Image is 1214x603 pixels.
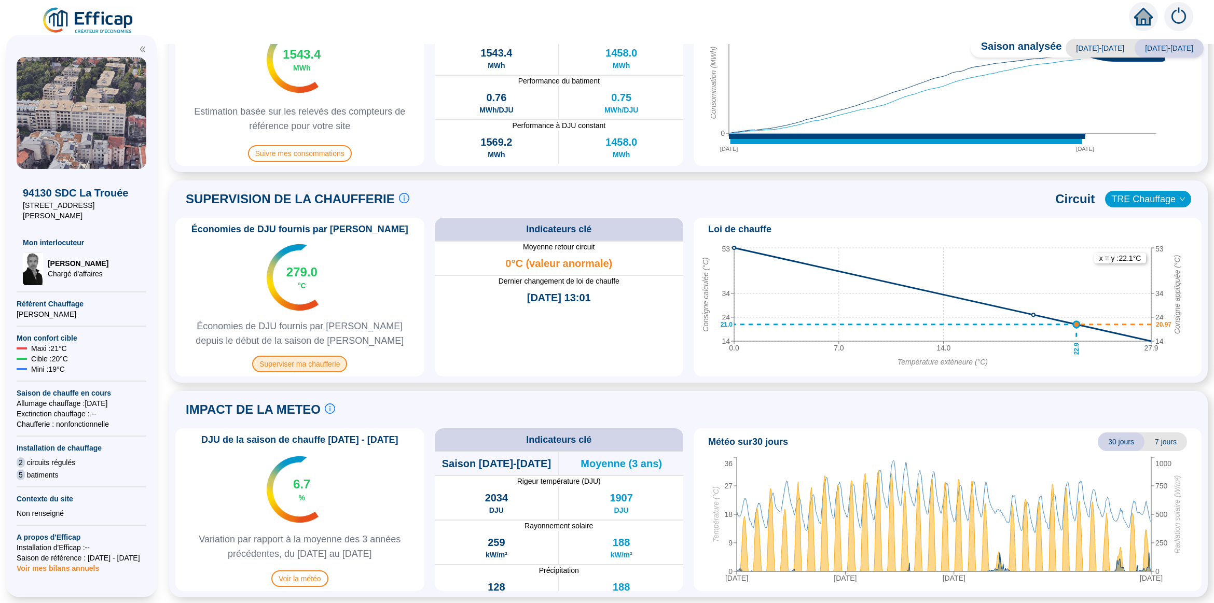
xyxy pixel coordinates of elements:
[613,535,630,550] span: 188
[613,580,630,594] span: 188
[435,521,684,531] span: Rayonnement solaire
[721,321,733,328] text: 21.0
[31,354,68,364] span: Cible : 20 °C
[488,580,505,594] span: 128
[1066,39,1135,58] span: [DATE]-[DATE]
[27,470,59,480] span: batiments
[1099,254,1141,262] text: x = y : 22.1 °C
[180,319,420,348] span: Économies de DJU fournis par [PERSON_NAME] depuis le début de la saison de [PERSON_NAME]
[435,242,684,252] span: Moyenne retour circuit
[17,419,146,429] span: Chaufferie : non fonctionnelle
[613,60,630,71] span: MWh
[283,46,321,63] span: 1543.4
[186,191,395,207] span: SUPERVISION DE LA CHAUFFERIE
[435,120,684,131] span: Performance à DJU constant
[712,486,720,542] tspan: Température (°C)
[293,63,310,73] span: MWh
[442,456,551,471] span: Saison [DATE]-[DATE]
[17,398,146,409] span: Allumage chauffage : [DATE]
[488,149,505,160] span: MWh
[1155,245,1164,253] tspan: 53
[1098,432,1144,451] span: 30 jours
[722,337,730,345] tspan: 14
[720,146,738,152] tspan: [DATE]
[721,129,725,137] tspan: 0
[527,290,591,305] span: [DATE] 13:01
[1111,191,1185,207] span: TRE Chauffage
[17,558,99,572] span: Voir mes bilans annuels
[724,510,733,518] tspan: 18
[488,60,505,71] span: MWh
[31,343,67,354] span: Maxi : 21 °C
[195,432,404,447] span: DJU de la saison de chauffe [DATE] - [DATE]
[298,281,306,291] span: °C
[526,432,591,447] span: Indicateurs clé
[479,105,513,115] span: MWh/DJU
[27,457,75,468] span: circuits régulés
[1144,432,1187,451] span: 7 jours
[605,135,637,149] span: 1458.0
[1076,146,1094,152] tspan: [DATE]
[1134,7,1153,26] span: home
[1073,343,1080,355] text: 22.9
[1173,255,1181,334] tspan: Consigne appliquée (°C)
[42,6,135,35] img: efficap energie logo
[834,344,844,352] tspan: 7.0
[898,358,988,366] tspan: Température extérieure (°C)
[708,222,771,236] span: Loi de chauffe
[581,456,662,471] span: Moyenne (3 ans)
[613,149,630,160] span: MWh
[722,289,730,298] tspan: 34
[267,456,319,523] img: indicateur températures
[1155,459,1171,468] tspan: 1000
[185,222,415,236] span: Économies de DJU fournis par [PERSON_NAME]
[31,364,65,374] span: Mini : 19 °C
[1155,482,1168,490] tspan: 750
[1144,344,1158,352] tspan: 27.9
[325,403,335,414] span: info-circle
[489,505,504,515] span: DJU
[248,145,352,162] span: Suivre mes consommations
[488,535,505,550] span: 259
[485,490,508,505] span: 2034
[1135,39,1204,58] span: [DATE]-[DATE]
[23,252,44,285] img: Chargé d'affaires
[604,105,638,115] span: MWh/DJU
[267,26,319,93] img: indicateur températures
[435,565,684,576] span: Précipitation
[48,258,108,269] span: [PERSON_NAME]
[611,550,632,560] span: kW/m²
[17,553,146,563] span: Saison de référence : [DATE] - [DATE]
[23,237,140,248] span: Mon interlocuteur
[17,542,146,553] span: Installation d'Efficap : --
[435,76,684,86] span: Performance du batiment
[526,222,591,236] span: Indicateurs clé
[435,476,684,486] span: Rigeur température (DJU)
[1155,289,1164,298] tspan: 34
[23,200,140,221] span: [STREET_ADDRESS][PERSON_NAME]
[1110,50,1151,59] text: 1543.4 MWh
[728,539,733,547] tspan: 9
[186,401,321,418] span: IMPACT DE LA METEO
[180,104,420,133] span: Estimation basée sur les relevés des compteurs de référence pour votre site
[286,264,318,281] span: 279.0
[48,269,108,279] span: Chargé d'affaires
[17,443,146,453] span: Installation de chauffage
[17,494,146,504] span: Contexte du site
[1155,510,1168,518] tspan: 500
[17,309,146,319] span: [PERSON_NAME]
[1179,196,1185,202] span: down
[23,186,140,200] span: 94130 SDC La Trouée
[1173,475,1181,554] tspan: Radiation solaire (W/m²)
[728,567,733,576] tspan: 0
[1164,2,1193,31] img: alerts
[709,46,718,119] tspan: Consommation (MWh)
[267,244,319,311] img: indicateur températures
[1156,321,1171,328] text: 20.97
[1155,313,1164,321] tspan: 24
[293,476,310,493] span: 6.7
[17,470,25,480] span: 5
[722,313,730,321] tspan: 24
[486,550,507,560] span: kW/m²
[725,574,748,582] tspan: [DATE]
